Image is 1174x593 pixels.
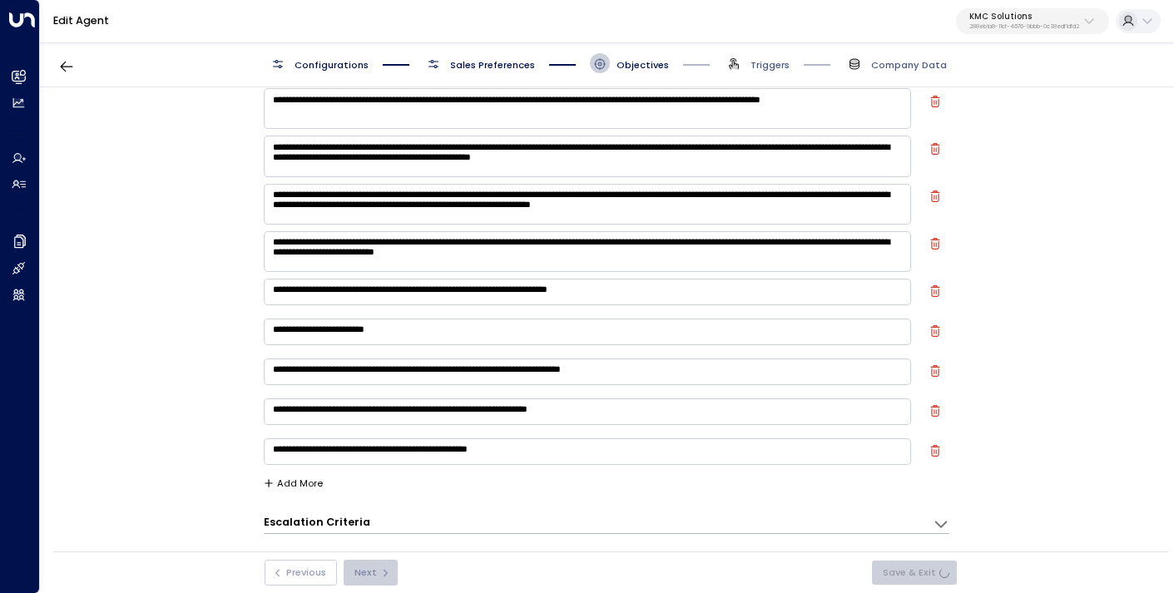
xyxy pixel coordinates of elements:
span: Sales Preferences [450,58,535,72]
a: Edit Agent [53,13,109,27]
button: KMC Solutions288eb1a8-11cf-4676-9bbb-0c38edf1dfd2 [956,8,1109,35]
button: Add More [264,478,323,489]
div: Escalation CriteriaDefine the scenarios in which the AI agent should escalate the conversation to... [264,515,949,533]
p: KMC Solutions [969,12,1079,22]
span: Company Data [871,58,947,72]
h3: Escalation Criteria [264,515,370,530]
p: 288eb1a8-11cf-4676-9bbb-0c38edf1dfd2 [969,23,1079,30]
span: Configurations [295,58,369,72]
span: Objectives [617,58,669,72]
span: Triggers [750,58,790,72]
